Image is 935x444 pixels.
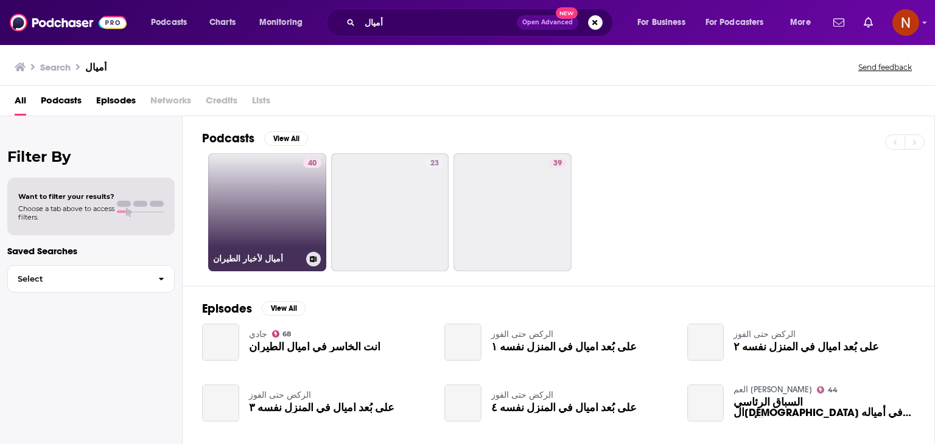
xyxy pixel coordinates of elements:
a: 44 [817,386,838,394]
a: على بُعد أميال في المنزل نفسه ٣ [202,384,239,421]
span: Select [8,275,149,283]
a: العم سام [734,384,812,395]
span: Choose a tab above to access filters. [18,204,114,221]
a: PodcastsView All [202,131,308,146]
button: View All [262,301,306,316]
a: السباق الرئاسي الأميركي في أمياله الأخيرة ! [687,384,724,421]
button: Send feedback [855,62,916,72]
a: الركض حتى الفوز [249,390,311,400]
span: 68 [282,331,291,337]
span: Charts [209,14,236,31]
span: Networks [150,91,191,116]
a: 39 [453,153,572,271]
a: 39 [548,158,567,168]
a: Charts [201,13,243,32]
span: Monitoring [259,14,303,31]
a: 40 [303,158,321,168]
a: على بُعد أميال في المنزل نفسه ٢ [687,324,724,361]
h3: أميال [85,61,107,73]
button: open menu [782,13,826,32]
h3: أميال لأخبار الطيران [213,254,301,264]
span: 40 [308,158,317,170]
button: View All [264,131,308,146]
a: 23 [425,158,444,168]
span: New [556,7,578,19]
span: For Podcasters [706,14,764,31]
button: Open AdvancedNew [517,15,578,30]
a: على بُعد أميال في المنزل نفسه ١ [491,342,637,352]
a: على بُعد أميال في المنزل نفسه ٣ [249,403,394,413]
a: Podcasts [41,91,82,116]
img: User Profile [892,9,919,36]
a: 23 [331,153,449,271]
span: Want to filter your results? [18,192,114,201]
div: Search podcasts, credits, & more... [338,9,625,36]
button: Select [7,265,175,293]
span: 44 [828,387,838,393]
a: السباق الرئاسي الأميركي في أمياله الأخيرة ! [734,397,915,418]
a: على بُعد أميال في المنزل نفسه ٤ [444,384,482,421]
a: على بُعد أميال في المنزل نفسه ٤ [491,403,637,413]
span: السباق الرئاسي ال[DEMOGRAPHIC_DATA] في أمياله الأخيرة ! [734,397,915,418]
span: Lists [252,91,270,116]
h2: Episodes [202,301,252,316]
a: 40أميال لأخبار الطيران [208,153,326,271]
a: Show notifications dropdown [828,12,849,33]
button: open menu [142,13,203,32]
span: Open Advanced [522,19,573,26]
a: 68 [272,330,292,338]
a: أنت الخاسر في أميال الطيران [249,342,380,352]
a: Show notifications dropdown [859,12,878,33]
button: open menu [698,13,782,32]
input: Search podcasts, credits, & more... [360,13,517,32]
p: Saved Searches [7,245,175,257]
h2: Filter By [7,148,175,165]
button: Show profile menu [892,9,919,36]
img: Podchaser - Follow, Share and Rate Podcasts [10,11,127,34]
a: All [15,91,26,116]
a: الركض حتى الفوز [491,329,553,339]
a: الركض حتى الفوز [734,329,796,339]
a: جادي [249,329,267,339]
h3: Search [40,61,71,73]
span: Podcasts [151,14,187,31]
a: الركض حتى الفوز [491,390,553,400]
a: EpisodesView All [202,301,306,316]
a: على بُعد أميال في المنزل نفسه ١ [444,324,482,361]
a: Episodes [96,91,136,116]
a: أنت الخاسر في أميال الطيران [202,324,239,361]
span: More [790,14,811,31]
span: Credits [206,91,237,116]
button: open menu [629,13,701,32]
span: 23 [430,158,439,170]
a: على بُعد أميال في المنزل نفسه ٢ [734,342,879,352]
button: open menu [251,13,318,32]
span: For Business [637,14,685,31]
span: 39 [553,158,562,170]
h2: Podcasts [202,131,254,146]
span: Logged in as AdelNBM [892,9,919,36]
